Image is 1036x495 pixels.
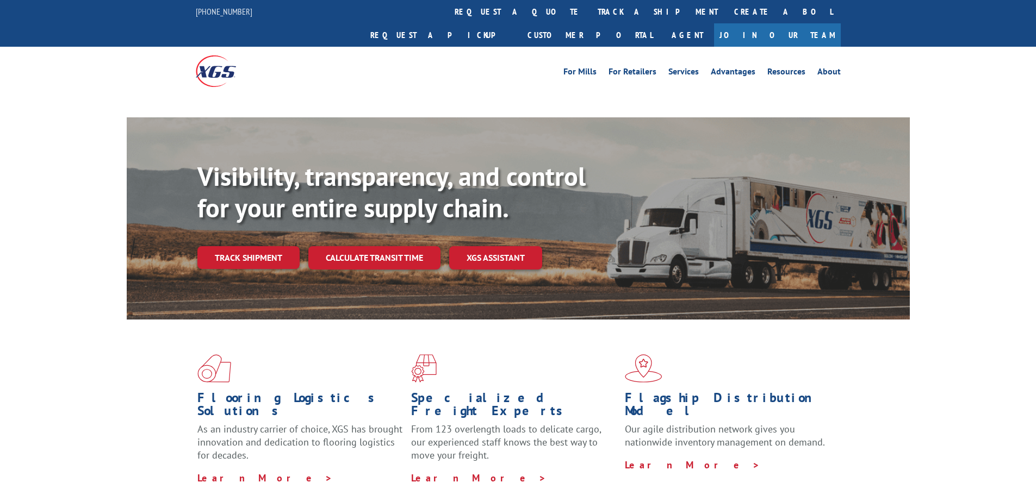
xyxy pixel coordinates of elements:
[197,423,402,461] span: As an industry carrier of choice, XGS has brought innovation and dedication to flooring logistics...
[625,423,825,448] span: Our agile distribution network gives you nationwide inventory management on demand.
[625,391,830,423] h1: Flagship Distribution Model
[411,354,437,383] img: xgs-icon-focused-on-flooring-red
[668,67,699,79] a: Services
[767,67,805,79] a: Resources
[661,23,714,47] a: Agent
[714,23,841,47] a: Join Our Team
[197,391,403,423] h1: Flooring Logistics Solutions
[411,391,617,423] h1: Specialized Freight Experts
[197,472,333,484] a: Learn More >
[449,246,542,270] a: XGS ASSISTANT
[197,159,586,224] b: Visibility, transparency, and control for your entire supply chain.
[197,246,300,269] a: Track shipment
[519,23,661,47] a: Customer Portal
[196,6,252,17] a: [PHONE_NUMBER]
[563,67,597,79] a: For Mills
[308,246,441,270] a: Calculate transit time
[411,472,547,484] a: Learn More >
[411,423,617,471] p: From 123 overlength loads to delicate cargo, our experienced staff knows the best way to move you...
[817,67,841,79] a: About
[609,67,656,79] a: For Retailers
[625,354,662,383] img: xgs-icon-flagship-distribution-model-red
[625,459,760,471] a: Learn More >
[197,354,231,383] img: xgs-icon-total-supply-chain-intelligence-red
[711,67,755,79] a: Advantages
[362,23,519,47] a: Request a pickup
